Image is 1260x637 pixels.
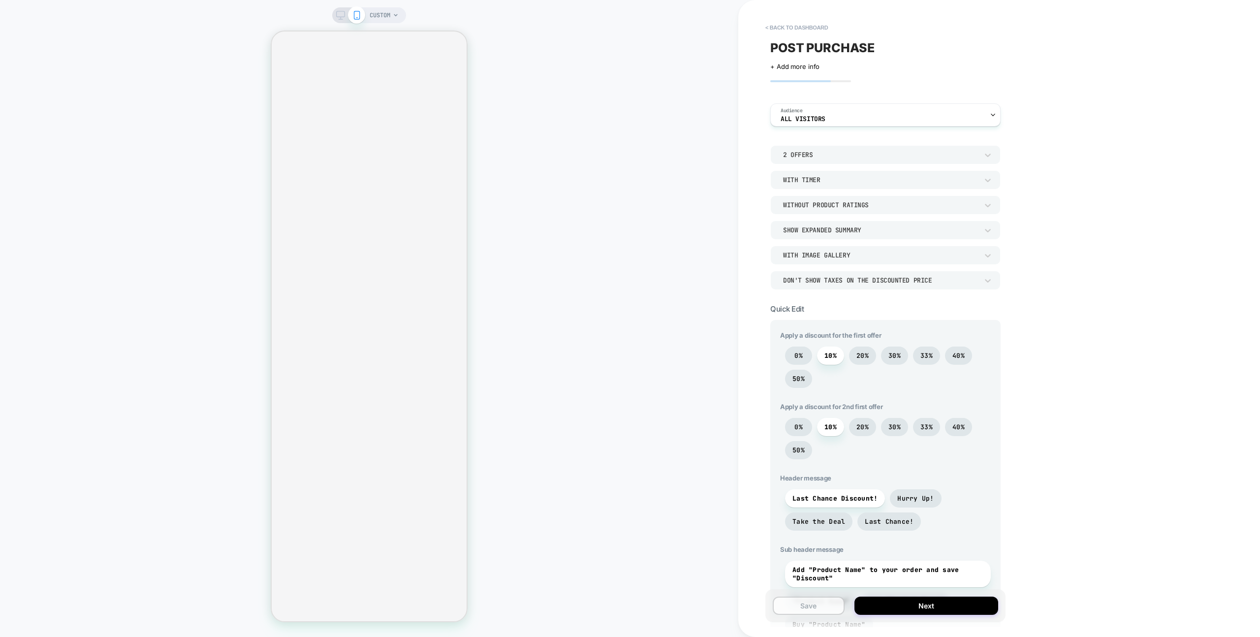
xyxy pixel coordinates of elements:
span: POST PURCHASE [770,40,875,55]
div: With Image Gallery [783,251,978,259]
div: Don't show taxes on the discounted price [783,276,978,285]
span: 10% [824,423,837,431]
span: 40% [952,423,965,431]
div: Show Expanded Summary [783,226,978,234]
span: 0% [794,351,803,360]
span: Header message [780,474,991,482]
span: 30% [888,351,901,360]
div: With Timer [783,176,978,184]
span: 50% [792,375,805,383]
button: Save [773,597,845,615]
button: < back to dashboard [760,20,833,35]
span: 0% [794,423,803,431]
span: Take the Deal [792,517,845,526]
span: All Visitors [781,116,825,123]
div: Without Product Ratings [783,201,978,209]
span: Last Chance! [865,517,913,526]
span: Hurry Up! [897,494,934,503]
span: Apply a discount for the first offer [780,331,991,339]
span: 20% [856,351,869,360]
span: Sub header message [780,545,991,553]
span: + Add more info [770,63,819,70]
span: Add "Product Name" to your order and save "Discount" [792,566,983,582]
span: 40% [952,351,965,360]
div: 2 Offers [783,151,978,159]
span: 50% [792,446,805,454]
span: 30% [888,423,901,431]
span: 20% [856,423,869,431]
span: 33% [920,423,933,431]
span: Quick Edit [770,304,804,314]
span: Audience [781,107,803,114]
span: 33% [920,351,933,360]
span: Last Chance Discount! [792,494,878,503]
span: CUSTOM [370,7,390,23]
button: Next [854,597,998,615]
span: Apply a discount for 2nd first offer [780,403,991,411]
span: 10% [824,351,837,360]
